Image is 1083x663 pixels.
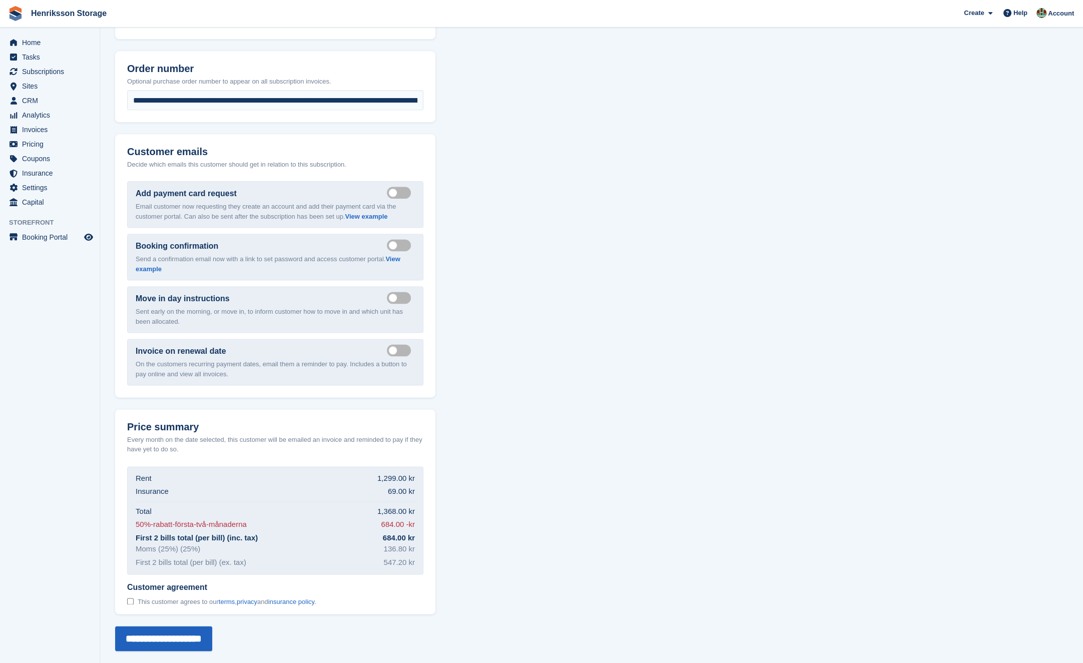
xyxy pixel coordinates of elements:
a: menu [5,181,95,195]
label: Invoice on renewal date [136,345,226,357]
span: Create [964,8,984,18]
span: Account [1048,9,1074,19]
img: stora-icon-8386f47178a22dfd0bd8f6a31ec36ba5ce8667c1dd55bd0f319d3a0aa187defe.svg [8,6,23,21]
input: Customer agreement This customer agrees to ourterms,privacyandinsurance policy. [127,598,134,604]
img: Isak Martinelle [1036,8,1046,18]
p: Email customer now requesting they create an account and add their payment card via the customer ... [136,202,415,221]
a: menu [5,50,95,64]
h2: Customer emails [127,146,423,158]
a: insurance policy [268,598,314,605]
span: Customer agreement [127,582,316,592]
a: menu [5,195,95,209]
a: Henriksson Storage [27,5,111,22]
div: Total [136,506,152,517]
label: Send booking confirmation email [387,244,415,246]
span: Analytics [22,108,82,122]
a: menu [5,137,95,151]
div: 50%-rabatt-första-två-månaderna [136,519,247,530]
div: 136.80 kr [383,543,415,555]
h2: Order number [127,63,423,75]
a: Preview store [83,231,95,243]
label: Send payment card request email [387,192,415,193]
a: privacy [237,598,257,605]
a: menu [5,79,95,93]
span: Storefront [9,218,100,228]
div: Moms (25%) (25%) [136,543,200,555]
p: Every month on the date selected, this customer will be emailed an invoice and reminded to pay if... [127,435,423,454]
div: First 2 bills total (per bill) (ex. tax) [136,557,246,568]
span: Help [1013,8,1027,18]
span: This customer agrees to our , and . [138,598,316,606]
span: Tasks [22,50,82,64]
div: Rent [136,473,152,484]
span: Sites [22,79,82,93]
label: Add payment card request [136,188,237,200]
p: On the customers recurring payment dates, email them a reminder to pay. Includes a button to pay ... [136,359,415,379]
label: Send move in day email [387,297,415,298]
div: Insurance [136,486,169,497]
a: menu [5,36,95,50]
span: Booking Portal [22,230,82,244]
a: menu [5,152,95,166]
div: 1,368.00 kr [377,506,415,517]
p: Send a confirmation email now with a link to set password and access customer portal. [136,254,415,274]
span: Invoices [22,123,82,137]
div: 547.20 kr [383,557,415,568]
span: Insurance [22,166,82,180]
a: menu [5,94,95,108]
a: View example [136,255,400,273]
div: 1,299.00 kr [377,473,415,484]
span: Settings [22,181,82,195]
span: Home [22,36,82,50]
div: 69.00 kr [388,486,415,497]
span: Pricing [22,137,82,151]
p: Decide which emails this customer should get in relation to this subscription. [127,160,423,170]
a: menu [5,166,95,180]
span: Capital [22,195,82,209]
p: Optional purchase order number to appear on all subscription invoices. [127,77,423,87]
a: menu [5,108,95,122]
div: First 2 bills total (per bill) (inc. tax) [136,532,258,544]
a: View example [345,213,387,220]
a: terms [219,598,235,605]
h2: Price summary [127,421,423,433]
p: Sent early on the morning, or move in, to inform customer how to move in and which unit has been ... [136,307,415,326]
label: Move in day instructions [136,293,230,305]
a: menu [5,123,95,137]
label: Send manual payment invoice email [387,349,415,351]
span: Subscriptions [22,65,82,79]
span: CRM [22,94,82,108]
label: Booking confirmation [136,240,218,252]
div: 684.00 kr [383,532,415,544]
a: menu [5,65,95,79]
div: 684.00 -kr [381,519,415,530]
span: Coupons [22,152,82,166]
a: menu [5,230,95,244]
